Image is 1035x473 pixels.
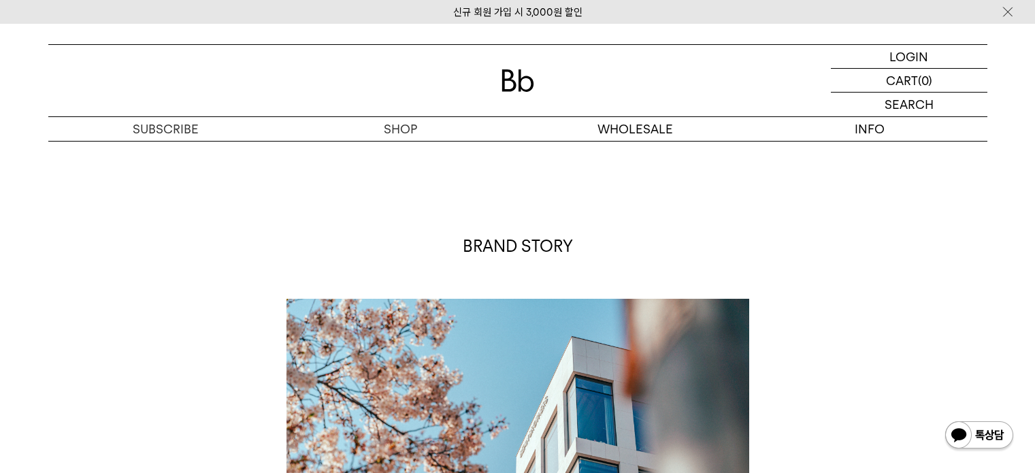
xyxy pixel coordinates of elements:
[831,45,987,69] a: LOGIN
[283,117,518,141] a: SHOP
[918,69,932,92] p: (0)
[889,45,928,68] p: LOGIN
[886,69,918,92] p: CART
[502,69,534,92] img: 로고
[885,93,934,116] p: SEARCH
[831,69,987,93] a: CART (0)
[48,117,283,141] a: SUBSCRIBE
[286,235,749,258] p: BRAND STORY
[518,117,753,141] p: WHOLESALE
[753,117,987,141] p: INFO
[453,6,582,18] a: 신규 회원 가입 시 3,000원 할인
[944,420,1015,453] img: 카카오톡 채널 1:1 채팅 버튼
